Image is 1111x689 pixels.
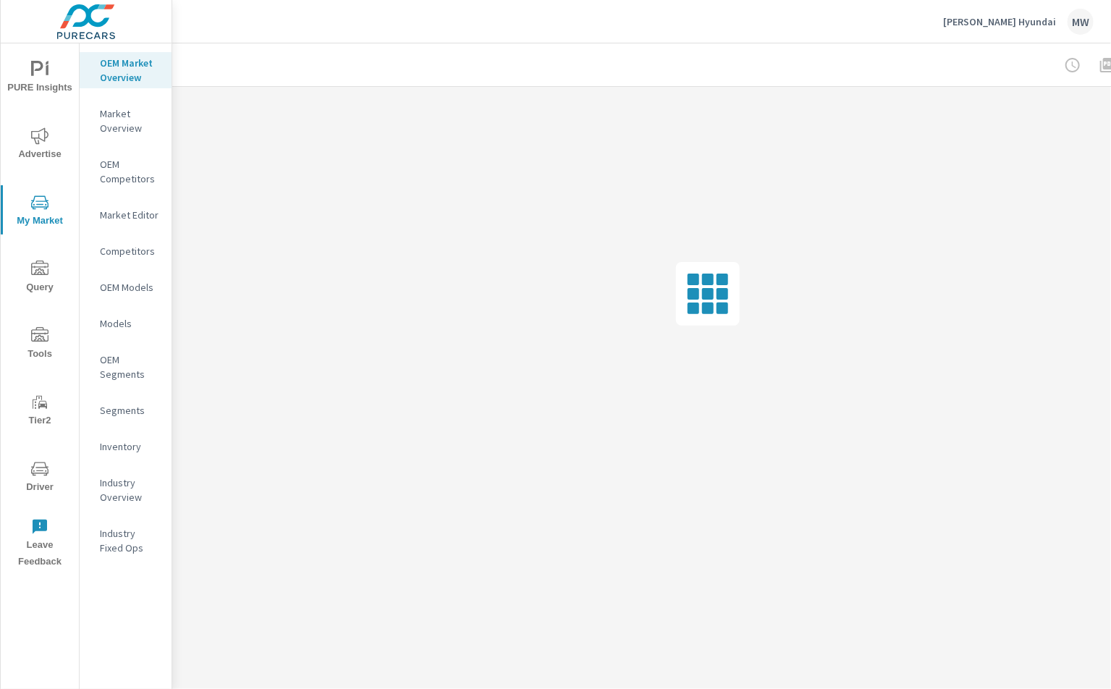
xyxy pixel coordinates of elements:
[5,261,75,296] span: Query
[80,240,172,262] div: Competitors
[100,403,160,418] p: Segments
[100,475,160,504] p: Industry Overview
[100,316,160,331] p: Models
[80,436,172,457] div: Inventory
[80,153,172,190] div: OEM Competitors
[5,518,75,570] span: Leave Feedback
[100,106,160,135] p: Market Overview
[5,460,75,496] span: Driver
[100,56,160,85] p: OEM Market Overview
[100,526,160,555] p: Industry Fixed Ops
[5,194,75,229] span: My Market
[80,523,172,559] div: Industry Fixed Ops
[80,52,172,88] div: OEM Market Overview
[80,313,172,334] div: Models
[80,204,172,226] div: Market Editor
[80,276,172,298] div: OEM Models
[80,400,172,421] div: Segments
[80,103,172,139] div: Market Overview
[5,327,75,363] span: Tools
[943,15,1056,28] p: [PERSON_NAME] Hyundai
[100,208,160,222] p: Market Editor
[80,472,172,508] div: Industry Overview
[80,349,172,385] div: OEM Segments
[100,244,160,258] p: Competitors
[5,127,75,163] span: Advertise
[100,352,160,381] p: OEM Segments
[100,157,160,186] p: OEM Competitors
[5,61,75,96] span: PURE Insights
[1068,9,1094,35] div: MW
[100,280,160,295] p: OEM Models
[100,439,160,454] p: Inventory
[5,394,75,429] span: Tier2
[1,43,79,576] div: nav menu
